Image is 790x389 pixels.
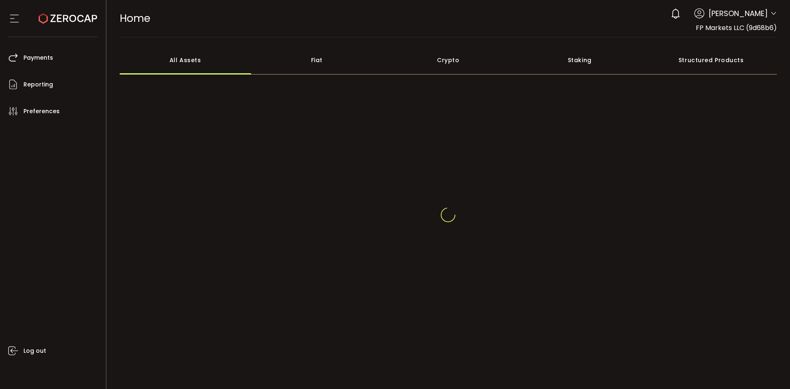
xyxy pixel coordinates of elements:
[23,52,53,64] span: Payments
[709,8,768,19] span: [PERSON_NAME]
[383,46,514,75] div: Crypto
[23,105,60,117] span: Preferences
[514,46,646,75] div: Staking
[251,46,383,75] div: Fiat
[696,23,777,33] span: FP Markets LLC (9d68b6)
[23,345,46,357] span: Log out
[120,46,251,75] div: All Assets
[120,11,150,26] span: Home
[646,46,777,75] div: Structured Products
[23,79,53,91] span: Reporting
